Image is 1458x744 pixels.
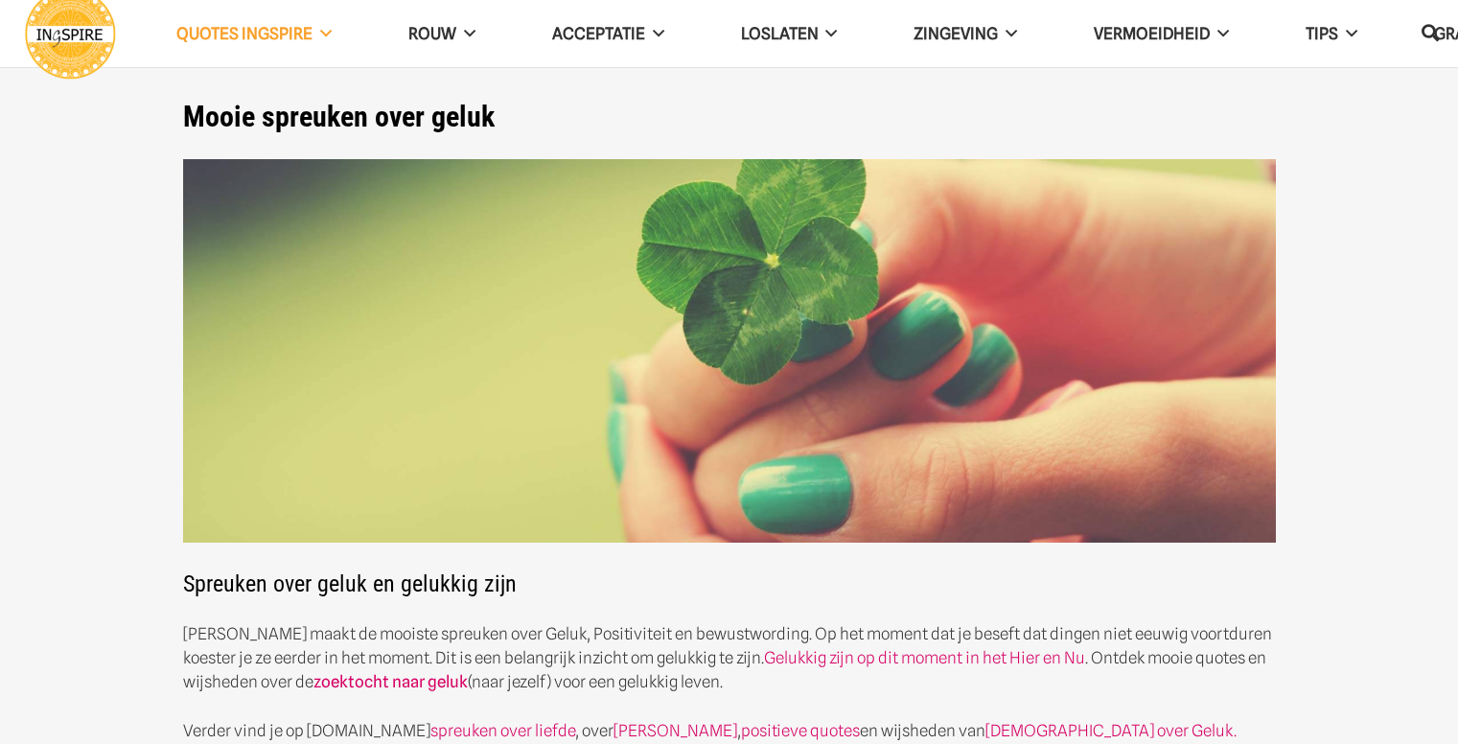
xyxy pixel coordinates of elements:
a: positieve quotes [741,721,860,740]
a: zoektocht naar geluk [313,672,468,691]
a: TIPS [1267,10,1396,58]
a: Zingeving [875,10,1055,58]
a: Zoeken [1411,11,1449,57]
h1: Mooie spreuken over geluk [183,100,1276,134]
p: Verder vind je op [DOMAIN_NAME] , over , en wijsheden van [183,719,1276,743]
span: Loslaten [741,24,819,43]
span: VERMOEIDHEID [1094,24,1210,43]
span: TIPS [1306,24,1338,43]
span: QUOTES INGSPIRE [176,24,312,43]
a: QUOTES INGSPIRE [138,10,370,58]
h2: Spreuken over geluk en gelukkig zijn [183,159,1276,598]
img: Spreuken over geluk, geluk wensen en gelukkig zijn van ingspire.nl [183,159,1276,544]
a: spreuken over liefde [430,721,575,740]
p: [PERSON_NAME] maakt de mooiste spreuken over Geluk, Positiviteit en bewustwording. Op het moment ... [183,622,1276,694]
a: ROUW [370,10,514,58]
a: [DEMOGRAPHIC_DATA] over Geluk. [985,721,1237,740]
a: [PERSON_NAME] [613,721,737,740]
a: Loslaten [703,10,876,58]
a: elukkig zijn op dit moment in het Hier en Nu [775,648,1085,667]
a: Acceptatie [514,10,703,58]
a: VERMOEIDHEID [1055,10,1267,58]
span: Acceptatie [552,24,645,43]
a: G [764,648,775,667]
span: Zingeving [914,24,998,43]
span: ROUW [408,24,456,43]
